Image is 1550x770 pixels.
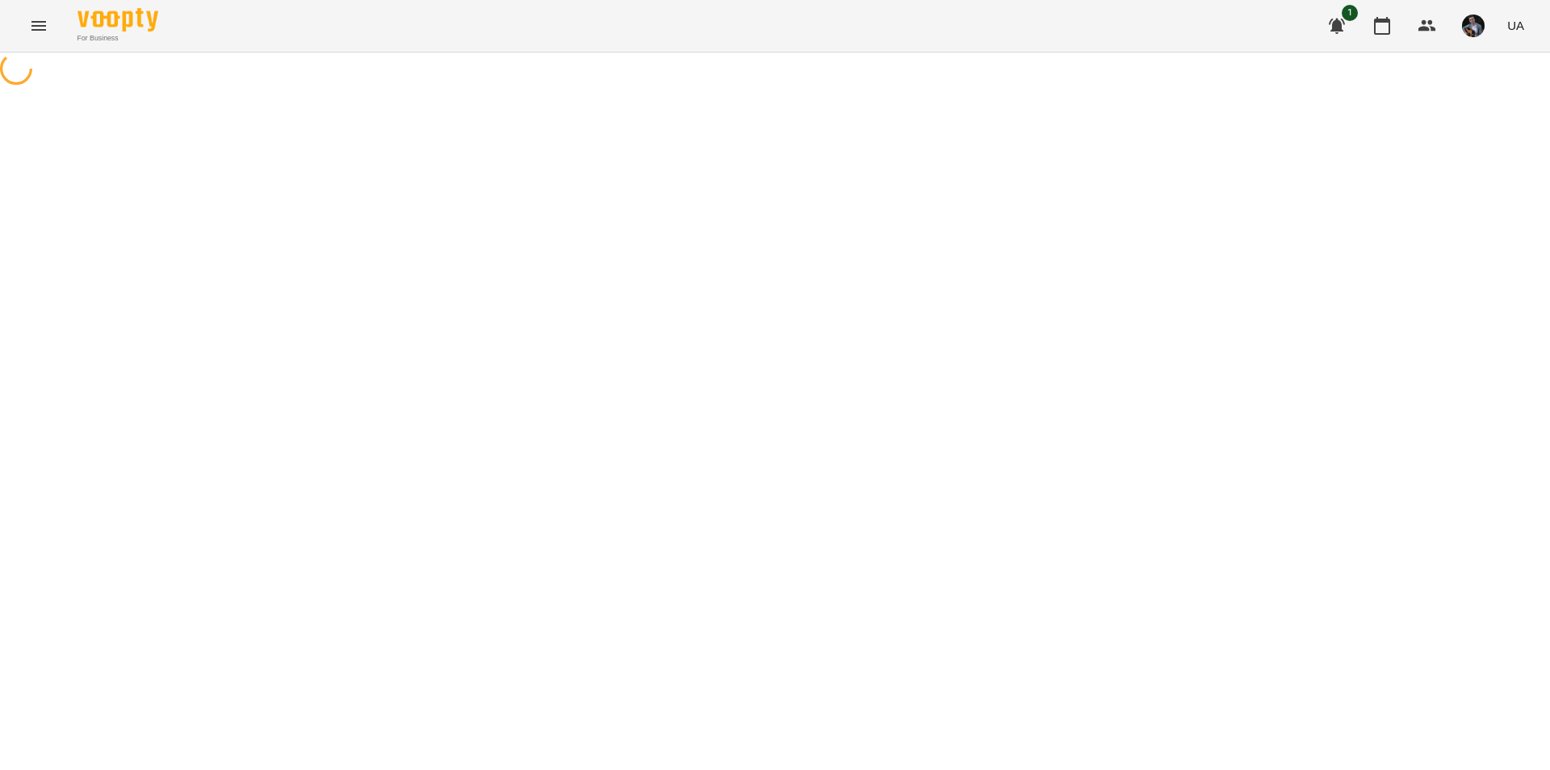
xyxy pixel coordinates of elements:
img: d409717b2cc07cfe90b90e756120502c.jpg [1462,15,1485,37]
span: 1 [1342,5,1358,21]
button: Menu [19,6,58,45]
span: UA [1507,17,1524,34]
button: UA [1501,11,1531,40]
span: For Business [77,33,158,44]
img: Voopty Logo [77,8,158,32]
